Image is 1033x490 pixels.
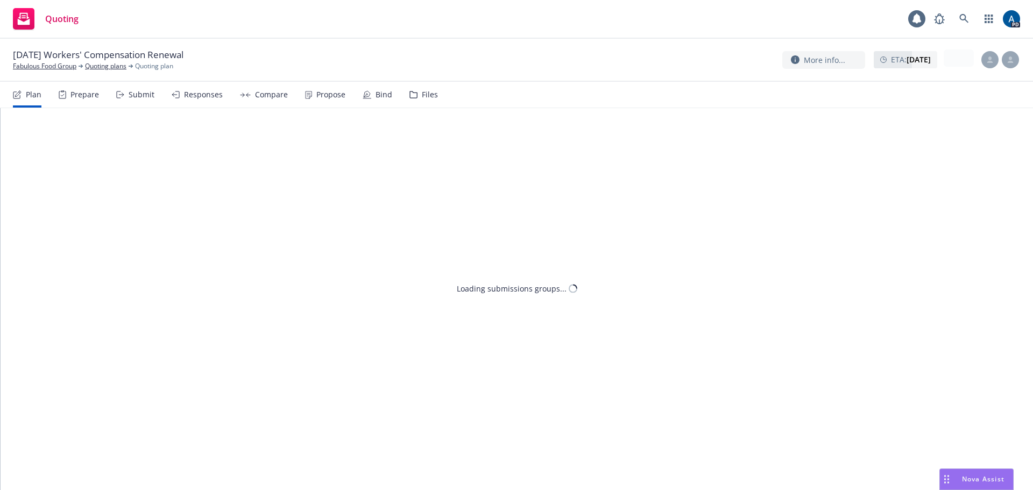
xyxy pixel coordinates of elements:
[804,54,845,66] span: More info...
[457,283,567,294] div: Loading submissions groups...
[376,90,392,99] div: Bind
[422,90,438,99] div: Files
[316,90,345,99] div: Propose
[782,51,865,69] button: More info...
[929,8,950,30] a: Report a Bug
[129,90,154,99] div: Submit
[255,90,288,99] div: Compare
[13,61,76,71] a: Fabulous Food Group
[978,8,1000,30] a: Switch app
[1003,10,1020,27] img: photo
[85,61,126,71] a: Quoting plans
[9,4,83,34] a: Quoting
[891,54,931,65] span: ETA :
[135,61,173,71] span: Quoting plan
[184,90,223,99] div: Responses
[940,469,953,489] div: Drag to move
[70,90,99,99] div: Prepare
[953,8,975,30] a: Search
[45,15,79,23] span: Quoting
[907,54,931,65] strong: [DATE]
[26,90,41,99] div: Plan
[939,468,1014,490] button: Nova Assist
[962,474,1004,484] span: Nova Assist
[13,48,183,61] span: [DATE] Workers' Compensation Renewal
